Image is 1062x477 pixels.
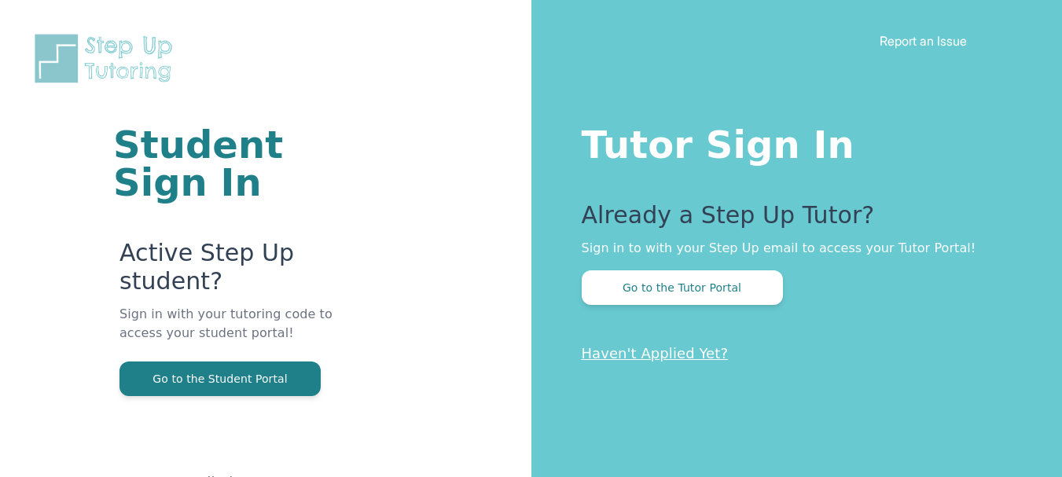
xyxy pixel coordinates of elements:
[119,305,343,361] p: Sign in with your tutoring code to access your student portal!
[119,371,321,386] a: Go to the Student Portal
[582,280,783,295] a: Go to the Tutor Portal
[119,239,343,305] p: Active Step Up student?
[582,270,783,305] button: Go to the Tutor Portal
[119,361,321,396] button: Go to the Student Portal
[31,31,182,86] img: Step Up Tutoring horizontal logo
[582,201,1000,239] p: Already a Step Up Tutor?
[582,239,1000,258] p: Sign in to with your Step Up email to access your Tutor Portal!
[880,33,967,49] a: Report an Issue
[582,345,729,361] a: Haven't Applied Yet?
[582,119,1000,163] h1: Tutor Sign In
[113,126,343,201] h1: Student Sign In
